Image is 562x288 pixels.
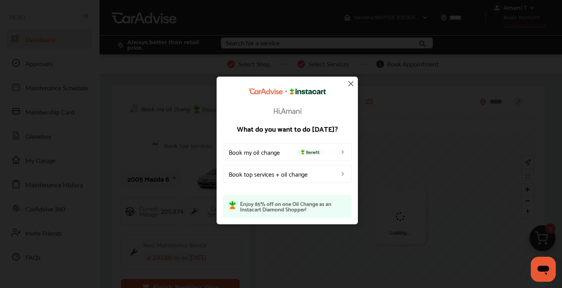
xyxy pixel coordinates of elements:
img: close-icon.a004319c.svg [346,79,356,88]
img: instacart-icon.73bd83c2.svg [300,149,306,154]
span: Benefit [297,148,322,155]
img: left_arrow_icon.0f472efe.svg [340,170,346,177]
a: Book top services + oil change [223,165,352,182]
img: CarAdvise Instacart Logo [249,88,326,95]
img: instacart-icon.73bd83c2.svg [229,200,236,209]
iframe: Button to launch messaging window [531,257,556,282]
a: Book my oil changeBenefit [223,143,352,161]
p: What do you want to do [DATE]? [223,125,352,132]
img: left_arrow_icon.0f472efe.svg [340,148,346,155]
p: Hi, Amani [223,106,352,114]
p: Enjoy 85% off on one Oil Change as an Instacart Diamond Shopper! [240,200,345,211]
